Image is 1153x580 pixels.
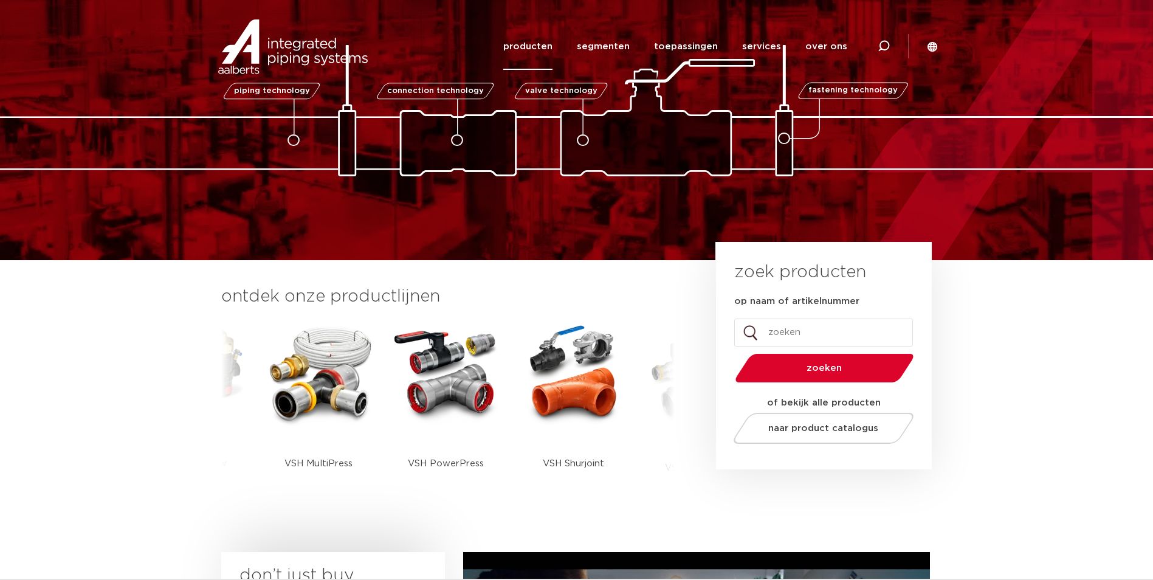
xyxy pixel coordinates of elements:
[519,321,628,501] a: VSH Shurjoint
[221,285,675,309] h3: ontdek onze productlijnen
[805,23,847,70] a: over ons
[766,364,883,373] span: zoeken
[730,413,917,444] a: naar product catalogus
[391,321,501,501] a: VSH PowerPress
[543,426,604,501] p: VSH Shurjoint
[647,321,756,505] a: VSH SmartPress
[767,398,881,407] strong: of bekijk alle producten
[234,87,310,95] span: piping technology
[577,23,630,70] a: segmenten
[665,430,738,505] p: VSH SmartPress
[730,353,918,384] button: zoeken
[768,424,878,433] span: naar product catalogus
[503,23,552,70] a: producten
[284,426,353,501] p: VSH MultiPress
[408,426,484,501] p: VSH PowerPress
[734,260,866,285] h3: zoek producten
[387,87,483,95] span: connection technology
[654,23,718,70] a: toepassingen
[734,295,859,308] label: op naam of artikelnummer
[734,319,913,347] input: zoeken
[525,87,597,95] span: valve technology
[742,23,781,70] a: services
[264,321,373,501] a: VSH MultiPress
